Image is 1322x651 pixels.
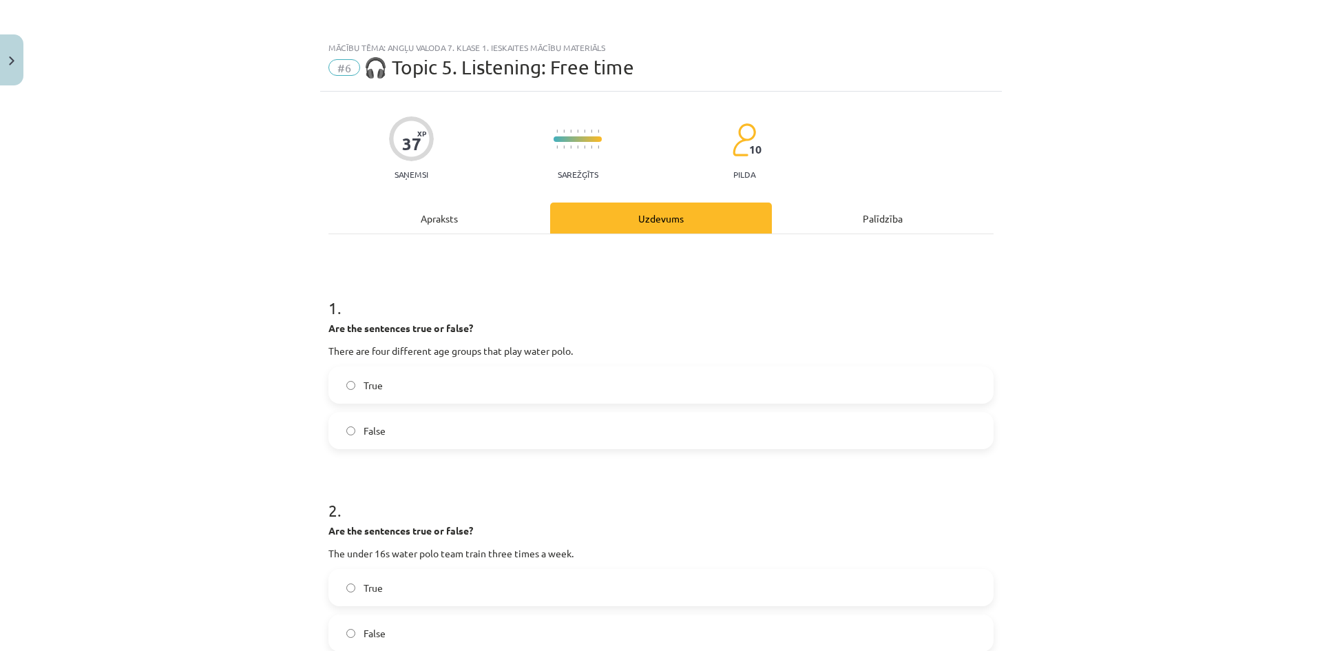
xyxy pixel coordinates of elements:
img: icon-short-line-57e1e144782c952c97e751825c79c345078a6d821885a25fce030b3d8c18986b.svg [556,130,558,133]
img: icon-short-line-57e1e144782c952c97e751825c79c345078a6d821885a25fce030b3d8c18986b.svg [563,130,565,133]
img: icon-short-line-57e1e144782c952c97e751825c79c345078a6d821885a25fce030b3d8c18986b.svg [556,145,558,149]
p: pilda [733,169,755,179]
input: True [346,381,355,390]
img: icon-short-line-57e1e144782c952c97e751825c79c345078a6d821885a25fce030b3d8c18986b.svg [584,145,585,149]
img: icon-short-line-57e1e144782c952c97e751825c79c345078a6d821885a25fce030b3d8c18986b.svg [563,145,565,149]
strong: Are the sentences true or false? [328,322,473,334]
span: 10 [749,143,762,156]
input: False [346,426,355,435]
p: Sarežģīts [558,169,598,179]
img: students-c634bb4e5e11cddfef0936a35e636f08e4e9abd3cc4e673bd6f9a4125e45ecb1.svg [732,123,756,157]
img: icon-short-line-57e1e144782c952c97e751825c79c345078a6d821885a25fce030b3d8c18986b.svg [591,130,592,133]
h1: 2 . [328,477,994,519]
p: Saņemsi [389,169,434,179]
h1: 1 . [328,274,994,317]
div: 37 [402,134,421,154]
img: icon-short-line-57e1e144782c952c97e751825c79c345078a6d821885a25fce030b3d8c18986b.svg [577,145,578,149]
input: False [346,629,355,638]
img: icon-short-line-57e1e144782c952c97e751825c79c345078a6d821885a25fce030b3d8c18986b.svg [570,130,571,133]
span: False [364,424,386,438]
div: Palīdzība [772,203,994,234]
strong: Are the sentences true or false? [328,524,473,537]
img: icon-short-line-57e1e144782c952c97e751825c79c345078a6d821885a25fce030b3d8c18986b.svg [598,145,599,149]
img: icon-short-line-57e1e144782c952c97e751825c79c345078a6d821885a25fce030b3d8c18986b.svg [584,130,585,133]
span: True [364,581,383,595]
input: True [346,583,355,592]
span: #6 [328,59,360,76]
span: True [364,378,383,393]
img: icon-close-lesson-0947bae3869378f0d4975bcd49f059093ad1ed9edebbc8119c70593378902aed.svg [9,56,14,65]
span: 🎧 Topic 5. Listening: Free time [364,56,634,79]
p: There are four different age groups that play water polo. [328,344,994,358]
div: Uzdevums [550,203,772,234]
img: icon-short-line-57e1e144782c952c97e751825c79c345078a6d821885a25fce030b3d8c18986b.svg [598,130,599,133]
p: The under 16s water polo team train three times a week. [328,546,994,561]
span: XP [417,130,426,137]
img: icon-short-line-57e1e144782c952c97e751825c79c345078a6d821885a25fce030b3d8c18986b.svg [570,145,571,149]
img: icon-short-line-57e1e144782c952c97e751825c79c345078a6d821885a25fce030b3d8c18986b.svg [577,130,578,133]
span: False [364,626,386,641]
img: icon-short-line-57e1e144782c952c97e751825c79c345078a6d821885a25fce030b3d8c18986b.svg [591,145,592,149]
div: Mācību tēma: Angļu valoda 7. klase 1. ieskaites mācību materiāls [328,43,994,52]
div: Apraksts [328,203,550,234]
